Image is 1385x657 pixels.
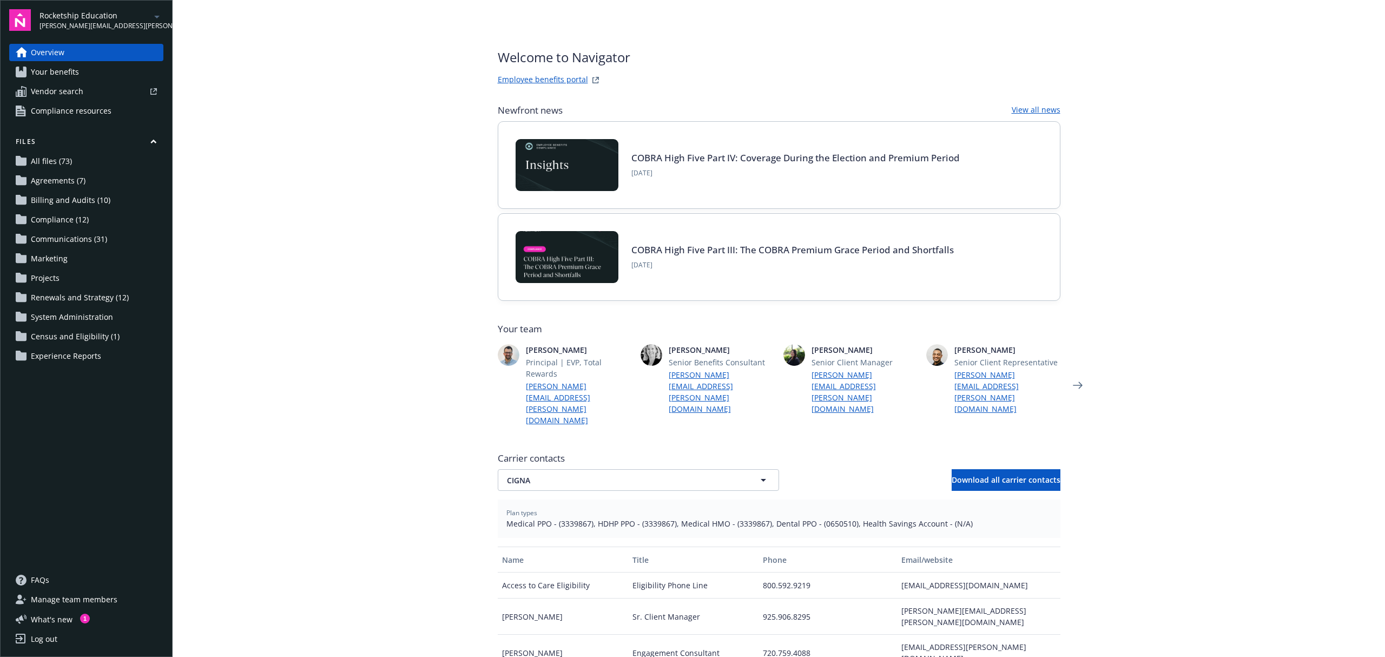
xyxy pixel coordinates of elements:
[31,270,60,287] span: Projects
[31,591,117,608] span: Manage team members
[631,152,960,164] a: COBRA High Five Part IV: Coverage During the Election and Premium Period
[9,192,163,209] a: Billing and Audits (10)
[31,102,111,120] span: Compliance resources
[506,518,1052,529] span: Medical PPO - (3339867), HDHP PPO - (3339867), Medical HMO - (3339867), Dental PPO - (0650510), H...
[9,614,90,625] button: What's new1
[506,508,1052,518] span: Plan types
[498,573,628,599] div: Access to Care Eligibility
[507,475,732,486] span: CIGNA
[9,44,163,61] a: Overview
[1069,377,1086,394] a: Next
[498,344,519,366] img: photo
[502,554,624,566] div: Name
[39,10,150,21] span: Rocketship Education
[80,614,90,623] div: 1
[516,231,618,283] img: BLOG-Card Image - Compliance - COBRA High Five Pt 3 - 09-03-25.jpg
[39,9,163,31] button: Rocketship Education[PERSON_NAME][EMAIL_ADDRESS][PERSON_NAME][DOMAIN_NAME]arrowDropDown
[31,347,101,365] span: Experience Reports
[631,260,954,270] span: [DATE]
[897,573,1060,599] div: [EMAIL_ADDRESS][DOMAIN_NAME]
[31,571,49,589] span: FAQs
[498,452,1060,465] span: Carrier contacts
[1012,104,1060,117] a: View all news
[926,344,948,366] img: photo
[628,547,759,573] button: Title
[759,573,897,599] div: 800.592.9219
[498,104,563,117] span: Newfront news
[759,547,897,573] button: Phone
[589,74,602,87] a: striveWebsite
[31,614,72,625] span: What ' s new
[498,74,588,87] a: Employee benefits portal
[812,344,918,356] span: [PERSON_NAME]
[150,10,163,23] a: arrowDropDown
[31,192,110,209] span: Billing and Audits (10)
[31,308,113,326] span: System Administration
[759,599,897,635] div: 925.906.8295
[812,369,918,415] a: [PERSON_NAME][EMAIL_ADDRESS][PERSON_NAME][DOMAIN_NAME]
[954,369,1060,415] a: [PERSON_NAME][EMAIL_ADDRESS][PERSON_NAME][DOMAIN_NAME]
[9,63,163,81] a: Your benefits
[897,599,1060,635] div: [PERSON_NAME][EMAIL_ADDRESS][PERSON_NAME][DOMAIN_NAME]
[897,547,1060,573] button: Email/website
[498,547,628,573] button: Name
[31,211,89,228] span: Compliance (12)
[631,168,960,178] span: [DATE]
[31,83,83,100] span: Vendor search
[498,48,630,67] span: Welcome to Navigator
[31,630,57,648] div: Log out
[31,250,68,267] span: Marketing
[9,83,163,100] a: Vendor search
[516,139,618,191] img: Card Image - EB Compliance Insights.png
[31,289,129,306] span: Renewals and Strategy (12)
[9,231,163,248] a: Communications (31)
[812,357,918,368] span: Senior Client Manager
[9,308,163,326] a: System Administration
[39,21,150,31] span: [PERSON_NAME][EMAIL_ADDRESS][PERSON_NAME][DOMAIN_NAME]
[498,599,628,635] div: [PERSON_NAME]
[31,153,72,170] span: All files (73)
[9,137,163,150] button: Files
[628,573,759,599] div: Eligibility Phone Line
[498,323,1060,336] span: Your team
[641,344,662,366] img: photo
[954,357,1060,368] span: Senior Client Representative
[669,357,775,368] span: Senior Benefits Consultant
[952,475,1060,485] span: Download all carrier contacts
[9,571,163,589] a: FAQs
[526,380,632,426] a: [PERSON_NAME][EMAIL_ADDRESS][PERSON_NAME][DOMAIN_NAME]
[31,63,79,81] span: Your benefits
[31,44,64,61] span: Overview
[31,172,85,189] span: Agreements (7)
[631,244,954,256] a: COBRA High Five Part III: The COBRA Premium Grace Period and Shortfalls
[9,591,163,608] a: Manage team members
[783,344,805,366] img: photo
[952,469,1060,491] button: Download all carrier contacts
[9,328,163,345] a: Census and Eligibility (1)
[9,211,163,228] a: Compliance (12)
[628,599,759,635] div: Sr. Client Manager
[9,347,163,365] a: Experience Reports
[632,554,754,566] div: Title
[9,9,31,31] img: navigator-logo.svg
[763,554,893,566] div: Phone
[901,554,1056,566] div: Email/website
[9,102,163,120] a: Compliance resources
[526,357,632,379] span: Principal | EVP, Total Rewards
[31,328,120,345] span: Census and Eligibility (1)
[669,344,775,356] span: [PERSON_NAME]
[31,231,107,248] span: Communications (31)
[498,469,779,491] button: CIGNA
[9,250,163,267] a: Marketing
[954,344,1060,356] span: [PERSON_NAME]
[9,153,163,170] a: All files (73)
[526,344,632,356] span: [PERSON_NAME]
[9,172,163,189] a: Agreements (7)
[9,270,163,287] a: Projects
[669,369,775,415] a: [PERSON_NAME][EMAIL_ADDRESS][PERSON_NAME][DOMAIN_NAME]
[9,289,163,306] a: Renewals and Strategy (12)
